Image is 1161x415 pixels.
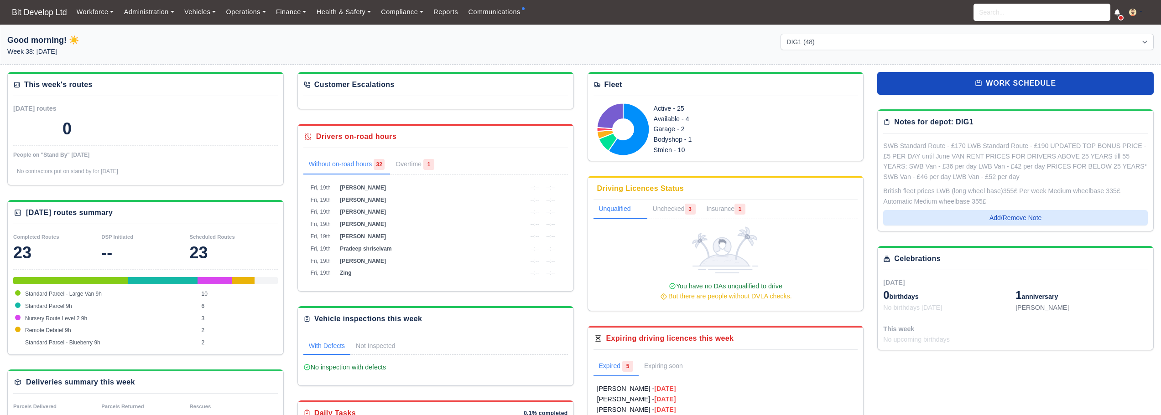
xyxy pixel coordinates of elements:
span: --:-- [546,258,555,264]
div: People on "Stand By" [DATE] [13,151,278,159]
a: Unqualified [594,200,647,219]
a: [PERSON_NAME] -[DATE] [597,405,854,415]
span: --:-- [530,233,539,240]
div: Nursery Route Level 2 9h [198,277,232,284]
a: Operations [221,3,271,21]
span: Bit Develop Ltd [7,3,72,21]
a: work schedule [877,72,1154,95]
span: --:-- [530,258,539,264]
small: DSP Initiated [101,234,133,240]
a: [PERSON_NAME] -[DATE] [597,394,854,405]
span: Fri, 19th [311,221,331,227]
div: Remote Debrief 9h [232,277,255,284]
span: --:-- [546,246,555,252]
a: Unchecked [647,200,701,219]
span: [PERSON_NAME] [340,258,386,264]
small: Scheduled Routes [190,234,235,240]
td: 10 [199,288,278,300]
div: Fleet [604,79,622,90]
span: No birthdays [DATE] [883,304,942,311]
div: Bodyshop - 1 [654,134,786,145]
span: Fri, 19th [311,246,331,252]
span: [PERSON_NAME] [340,184,386,191]
div: Standard Parcel 9h [128,277,197,284]
span: 5 [622,361,633,372]
button: Add/Remove Note [883,210,1148,225]
a: Administration [119,3,179,21]
span: --:-- [546,233,555,240]
h1: Good morning! ☀️ [7,34,380,46]
small: Completed Routes [13,234,59,240]
div: Available - 4 [654,114,786,124]
div: British fleet prices LWB (long wheel base)355£ Per week Medium wheelbase 335£ Automatic Medium wh... [883,186,1148,207]
span: [PERSON_NAME] [340,197,386,203]
a: Health & Safety [312,3,376,21]
a: Insurance [701,200,751,219]
span: Fri, 19th [311,270,331,276]
span: 1 [1015,289,1021,301]
span: Pradeep shriselvam [340,246,391,252]
span: This week [883,325,914,333]
div: [DATE] routes summary [26,207,113,218]
a: Workforce [72,3,119,21]
strong: [DATE] [654,385,676,392]
div: This week's routes [24,79,93,90]
span: No inspection with defects [303,364,386,371]
div: Standard Parcel - Blueberry 9h [255,277,277,284]
span: [PERSON_NAME] [340,221,386,227]
span: 32 [374,159,385,170]
span: 3 [685,204,696,215]
span: Fri, 19th [311,197,331,203]
a: Overtime [390,155,440,174]
a: Without on-road hours [303,155,390,174]
a: Compliance [376,3,428,21]
div: 0 [62,120,72,138]
div: Vehicle inspections this week [314,313,422,324]
span: --:-- [530,221,539,227]
div: Active - 25 [654,103,786,114]
a: Expired [594,357,639,376]
span: --:-- [530,184,539,191]
span: --:-- [546,184,555,191]
div: Celebrations [894,253,941,264]
div: anniversary [1015,288,1148,302]
span: [DATE] [883,279,905,286]
small: Rescues [190,404,211,409]
a: Bit Develop Ltd [7,4,72,21]
span: 1 [734,204,745,215]
span: --:-- [546,270,555,276]
span: --:-- [530,209,539,215]
div: Deliveries summary this week [26,377,135,388]
a: Finance [271,3,312,21]
span: Remote Debrief 9h [25,327,71,333]
span: [PERSON_NAME] [340,233,386,240]
span: No contractors put on stand by for [DATE] [17,168,118,174]
span: [PERSON_NAME] [340,209,386,215]
div: Driving Licences Status [597,183,684,194]
small: Parcels Returned [101,404,144,409]
span: --:-- [530,197,539,203]
span: Fri, 19th [311,209,331,215]
div: Standard Parcel - Large Van 9h [13,277,128,284]
span: Fri, 19th [311,258,331,264]
div: [PERSON_NAME] [1015,302,1148,313]
span: --:-- [530,246,539,252]
div: [DATE] routes [13,103,146,114]
input: Search... [974,4,1110,21]
div: Customer Escalations [314,79,395,90]
span: Fri, 19th [311,184,331,191]
span: 0 [883,289,889,301]
div: 23 [190,244,278,262]
div: birthdays [883,288,1015,302]
td: 6 [199,300,278,313]
a: Communications [463,3,526,21]
a: Expiring soon [639,357,701,376]
div: Notes for depot: DIG1 [894,117,974,128]
div: SWB Standard Route - £170 LWB Standard Route - £190 UPDATED TOP BONUS PRICE - £5 PER DAY until Ju... [883,141,1148,182]
span: --:-- [546,209,555,215]
div: Drivers on-road hours [316,131,396,142]
a: Vehicles [179,3,221,21]
strong: [DATE] [654,395,676,403]
span: --:-- [546,221,555,227]
span: --:-- [530,270,539,276]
